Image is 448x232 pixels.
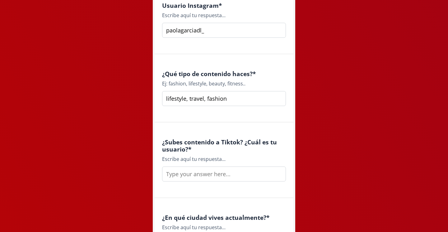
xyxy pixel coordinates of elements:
h4: ¿Qué tipo de contenido haces? * [162,70,286,77]
h4: ¿Subes contenido a Tiktok? ¿Cuál es tu usuario? * [162,138,286,153]
input: Type your answer here... [162,23,286,38]
div: Ej: fashion, lifestyle, beauty, fitness.. [162,80,286,87]
h4: Usuario Instagram * [162,2,286,9]
div: Escribe aquí tu respuesta... [162,155,286,163]
input: Type your answer here... [162,91,286,106]
div: Escribe aquí tu respuesta... [162,12,286,19]
h4: ¿En qué ciudad vives actualmente? * [162,214,286,221]
div: Escribe aquí tu respuesta... [162,224,286,231]
input: Type your answer here... [162,167,286,181]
